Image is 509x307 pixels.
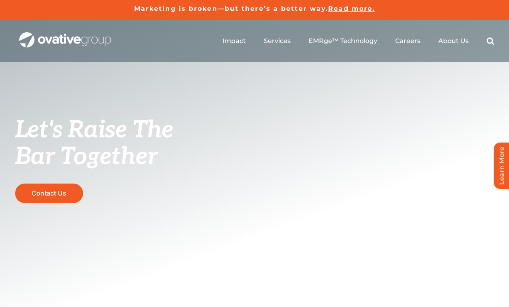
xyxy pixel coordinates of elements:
a: Marketing is broken—but there’s a better way. [134,5,329,12]
a: Careers [395,37,420,45]
a: EMRge™ Technology [309,37,377,45]
a: OG_Full_horizontal_WHT [19,31,111,39]
a: Services [264,37,291,45]
a: Read more. [328,5,375,12]
span: Bar Together [15,143,157,171]
a: Impact [222,37,246,45]
a: Contact Us [15,184,83,203]
span: Contact Us [32,190,66,197]
a: About Us [438,37,469,45]
nav: Menu [222,28,494,54]
span: Let's Raise The [15,116,174,145]
a: Search [487,37,494,45]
